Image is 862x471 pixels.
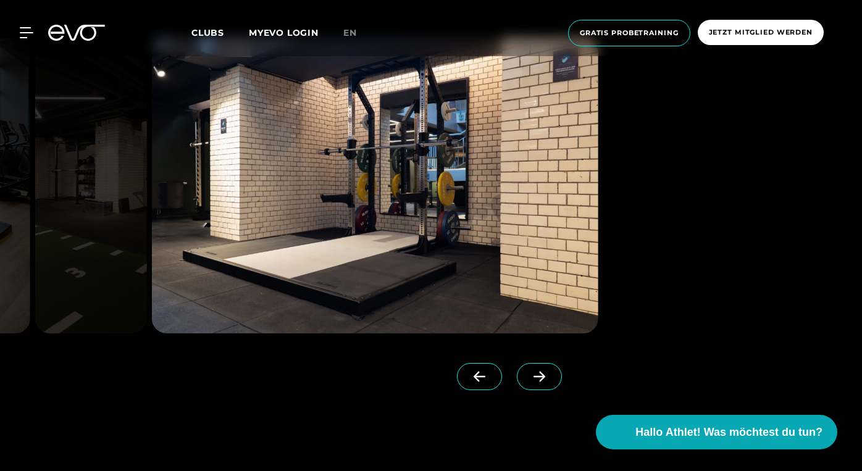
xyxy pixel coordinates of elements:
[709,27,813,38] span: Jetzt Mitglied werden
[564,20,694,46] a: Gratis Probetraining
[152,38,598,333] img: evofitness
[343,26,372,40] a: en
[580,28,679,38] span: Gratis Probetraining
[596,415,837,449] button: Hallo Athlet! Was möchtest du tun?
[343,27,357,38] span: en
[191,27,249,38] a: Clubs
[694,20,827,46] a: Jetzt Mitglied werden
[249,27,319,38] a: MYEVO LOGIN
[35,38,147,333] img: evofitness
[635,424,822,441] span: Hallo Athlet! Was möchtest du tun?
[191,27,224,38] span: Clubs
